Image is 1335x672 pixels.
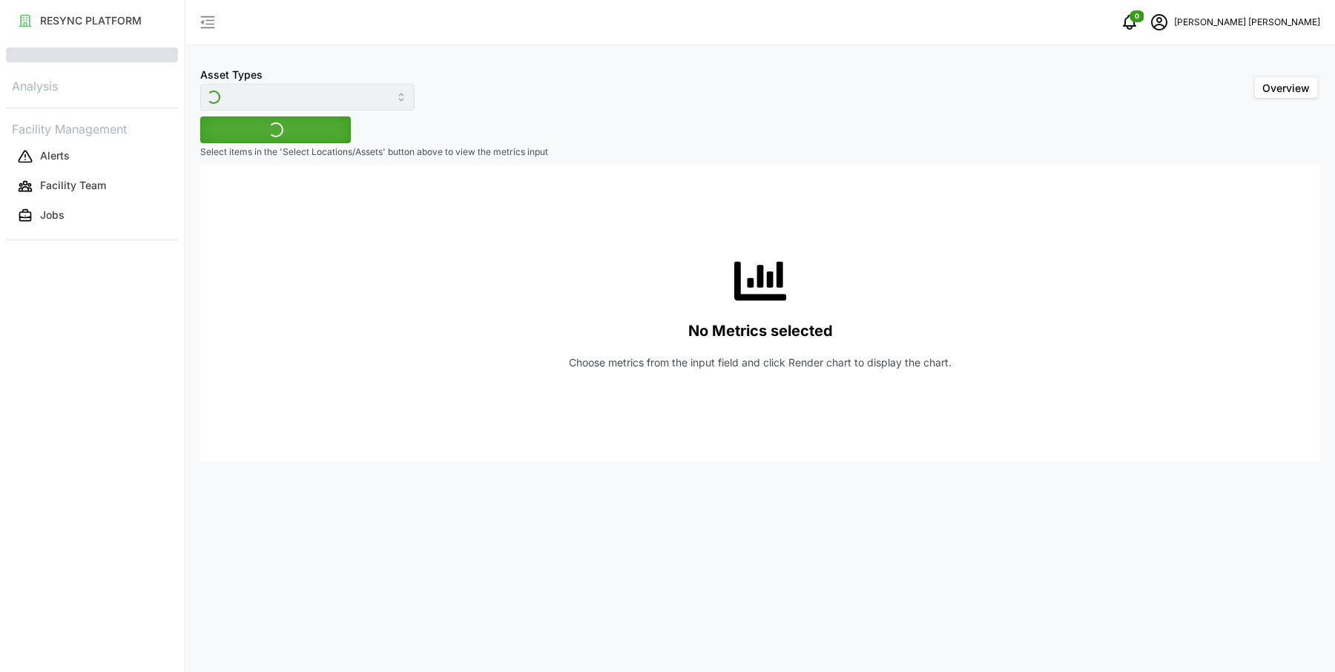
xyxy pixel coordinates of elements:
p: No Metrics selected [688,319,833,343]
a: RESYNC PLATFORM [6,6,178,36]
p: Choose metrics from the input field and click Render chart to display the chart. [569,355,952,370]
label: Asset Types [200,67,263,83]
button: notifications [1115,7,1144,37]
p: Analysis [6,74,178,96]
button: Jobs [6,202,178,229]
span: Overview [1262,82,1310,94]
p: Facility Management [6,117,178,139]
a: Facility Team [6,171,178,201]
p: Jobs [40,208,65,223]
button: Alerts [6,143,178,170]
span: 0 [1135,11,1139,22]
p: Alerts [40,148,70,163]
a: Jobs [6,201,178,231]
button: RESYNC PLATFORM [6,7,178,34]
p: Select items in the 'Select Locations/Assets' button above to view the metrics input [200,146,1320,159]
p: Facility Team [40,178,106,193]
p: RESYNC PLATFORM [40,13,142,28]
a: Alerts [6,142,178,171]
button: Facility Team [6,173,178,200]
p: [PERSON_NAME] [PERSON_NAME] [1174,16,1320,30]
button: schedule [1144,7,1174,37]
